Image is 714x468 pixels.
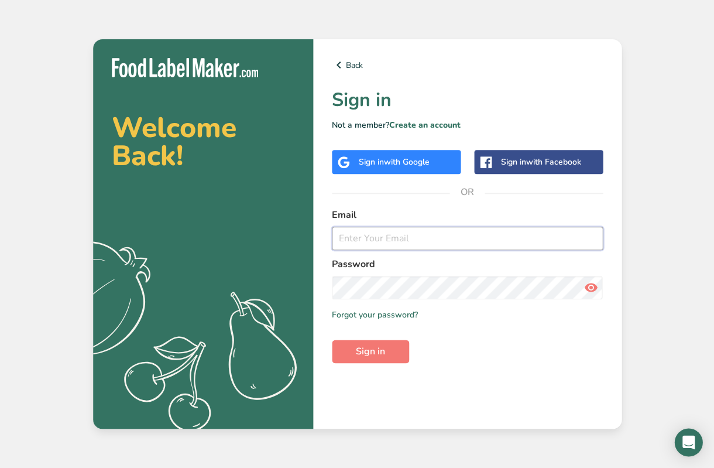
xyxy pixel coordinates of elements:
[112,58,258,77] img: Food Label Maker
[332,257,603,271] label: Password
[332,340,409,363] button: Sign in
[332,58,603,72] a: Back
[332,208,603,222] label: Email
[501,156,581,168] div: Sign in
[356,344,385,358] span: Sign in
[389,119,461,131] a: Create an account
[332,86,603,114] h1: Sign in
[449,175,485,210] span: OR
[332,119,603,131] p: Not a member?
[112,114,294,170] h2: Welcome Back!
[526,156,581,168] span: with Facebook
[359,156,430,168] div: Sign in
[332,227,603,250] input: Enter Your Email
[384,156,430,168] span: with Google
[674,428,702,456] div: Open Intercom Messenger
[332,309,418,321] a: Forgot your password?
